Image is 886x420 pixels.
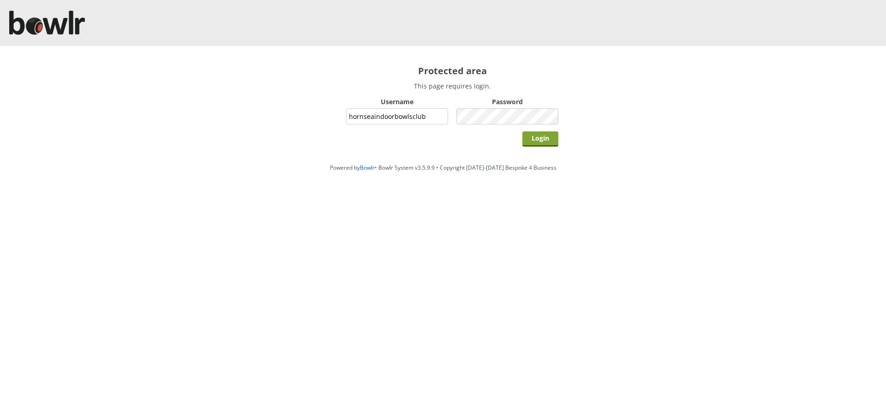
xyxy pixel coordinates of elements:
[346,65,558,77] h2: Protected area
[456,97,558,106] label: Password
[330,164,557,172] span: Powered by • Bowlr System v3.5.9.9 • Copyright [DATE]-[DATE] Bespoke 4 Business
[360,164,375,172] a: Bowlr
[346,97,448,106] label: Username
[522,131,558,147] input: Login
[346,82,558,90] p: This page requires login.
